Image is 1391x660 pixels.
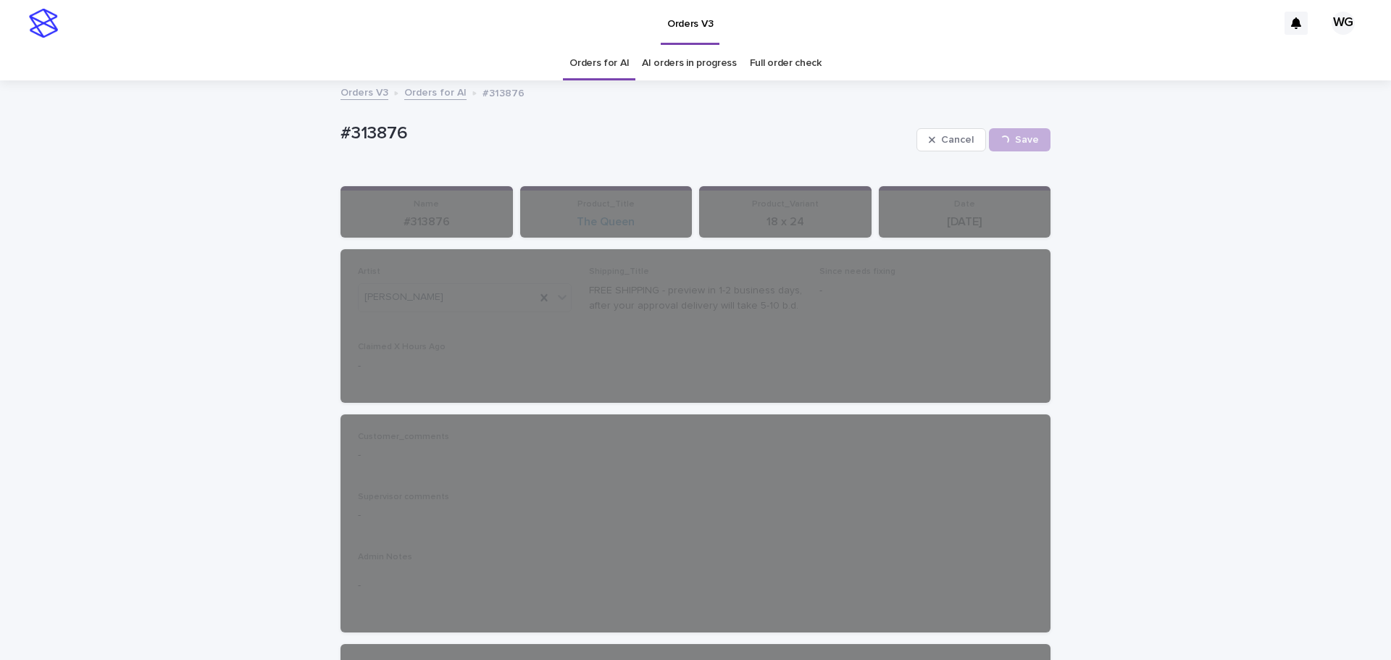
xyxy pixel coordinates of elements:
button: Cancel [916,128,986,151]
div: WG [1332,12,1355,35]
span: Save [1015,135,1039,145]
span: Cancel [941,135,974,145]
button: Save [989,128,1050,151]
p: #313876 [341,123,911,144]
a: Orders V3 [341,83,388,100]
a: Orders for AI [569,46,629,80]
a: AI orders in progress [642,46,737,80]
a: Full order check [750,46,822,80]
a: Orders for AI [404,83,467,100]
img: stacker-logo-s-only.png [29,9,58,38]
p: #313876 [483,84,525,100]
